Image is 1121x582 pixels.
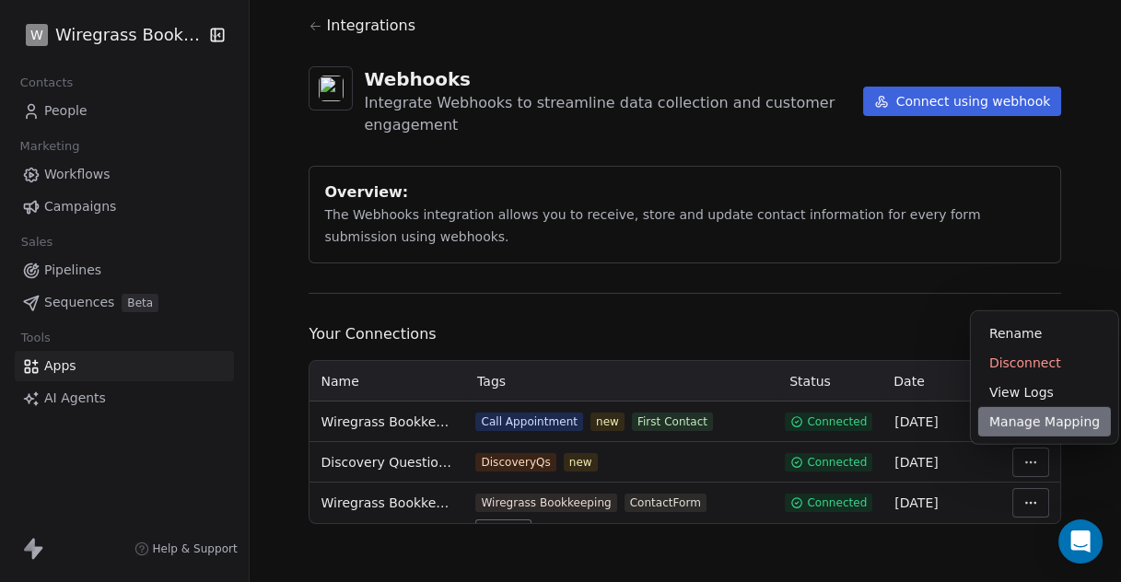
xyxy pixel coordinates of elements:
span: + 1 more [475,519,531,538]
div: View Logs [978,378,1111,407]
div: Integrate Webhooks to streamline data collection and customer engagement [364,92,862,136]
span: Connected [807,414,867,429]
div: new [569,455,592,470]
span: [DATE] [894,414,938,429]
button: Connect using webhook [863,87,1062,116]
span: AI Agents [44,389,106,408]
span: People [44,101,88,121]
span: Discovery Questionnaire [321,453,453,471]
span: [DATE] [894,495,938,510]
span: Connected [807,495,867,510]
div: DiscoveryQs [481,455,550,470]
div: Rename [978,319,1111,348]
span: The Webhooks integration allows you to receive, store and update contact information for every fo... [324,207,980,244]
span: Beta [122,294,158,312]
span: Tags [477,374,506,389]
div: Manage Mapping [978,407,1111,436]
span: Tools [13,324,58,352]
div: Wiregrass Bookkeeping [481,495,611,510]
div: ContactForm [630,495,701,510]
span: Marketing [12,133,88,160]
span: Apps [44,356,76,376]
span: [DATE] [894,455,938,470]
span: Workflows [44,165,111,184]
span: Sales [13,228,61,256]
span: Pipelines [44,261,101,280]
span: Sequences [44,293,114,312]
div: Webhooks [364,66,862,92]
span: Integrations [326,15,415,37]
span: Status [789,374,831,389]
span: W [30,26,43,44]
div: Open Intercom Messenger [1058,519,1103,564]
div: new [596,414,619,429]
span: Wiregrass Bookkeeping [55,23,204,47]
span: Name [321,374,358,389]
span: Connected [807,455,867,470]
span: Contacts [12,69,81,97]
div: Overview: [324,181,1045,204]
span: Wiregrass Bookkeeping - [PERSON_NAME] [321,413,453,431]
span: Campaigns [44,197,116,216]
div: Disconnect [978,348,1111,378]
span: Wiregrass Bookkeeping ContactUs Lead [321,494,453,512]
div: Call Appointment [481,414,578,429]
span: Date [893,374,924,389]
div: First Contact [637,414,707,429]
span: Help & Support [153,541,238,556]
img: webhooks.svg [319,76,344,101]
span: Your Connections [309,323,1061,345]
